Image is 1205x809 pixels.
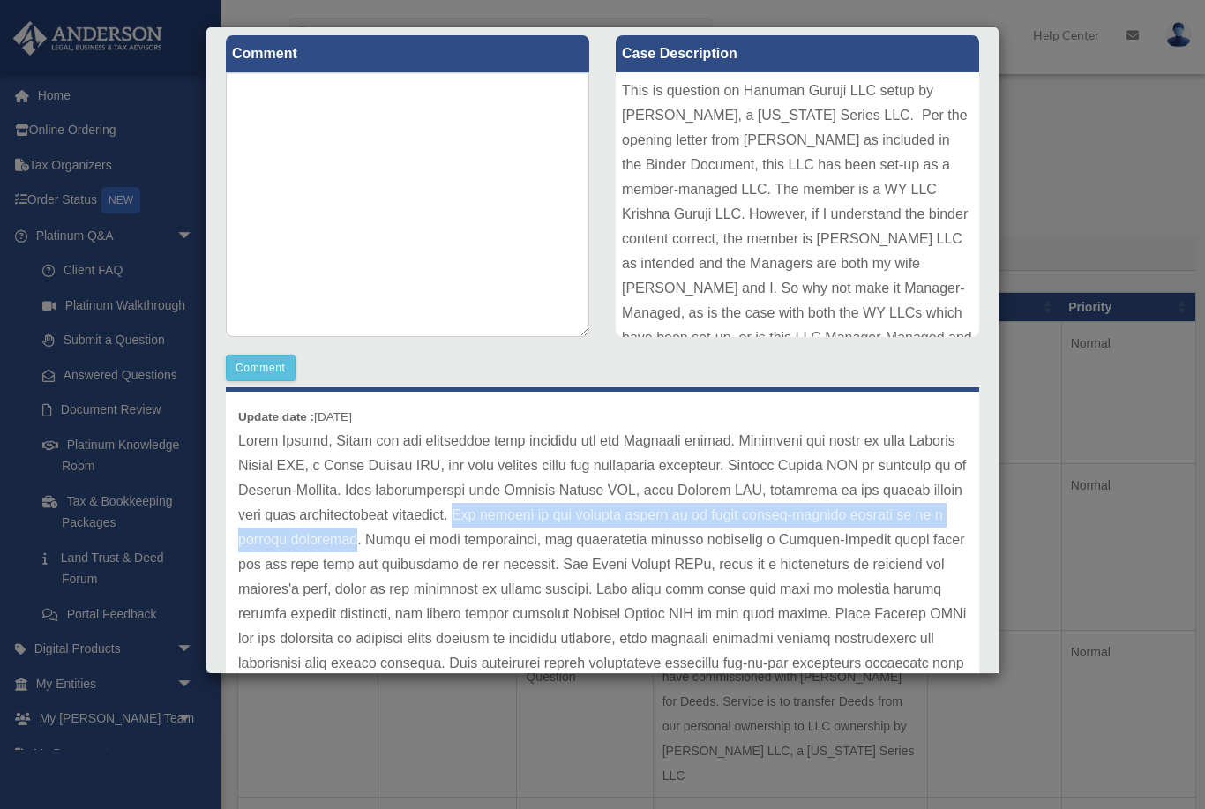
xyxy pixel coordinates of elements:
label: Case Description [616,35,979,72]
label: Comment [226,35,589,72]
b: Update date : [238,410,314,423]
button: Comment [226,355,296,381]
small: [DATE] [238,410,352,423]
div: This is question on Hanuman Guruji LLC setup by [PERSON_NAME], a [US_STATE] Series LLC. Per the o... [616,72,979,337]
